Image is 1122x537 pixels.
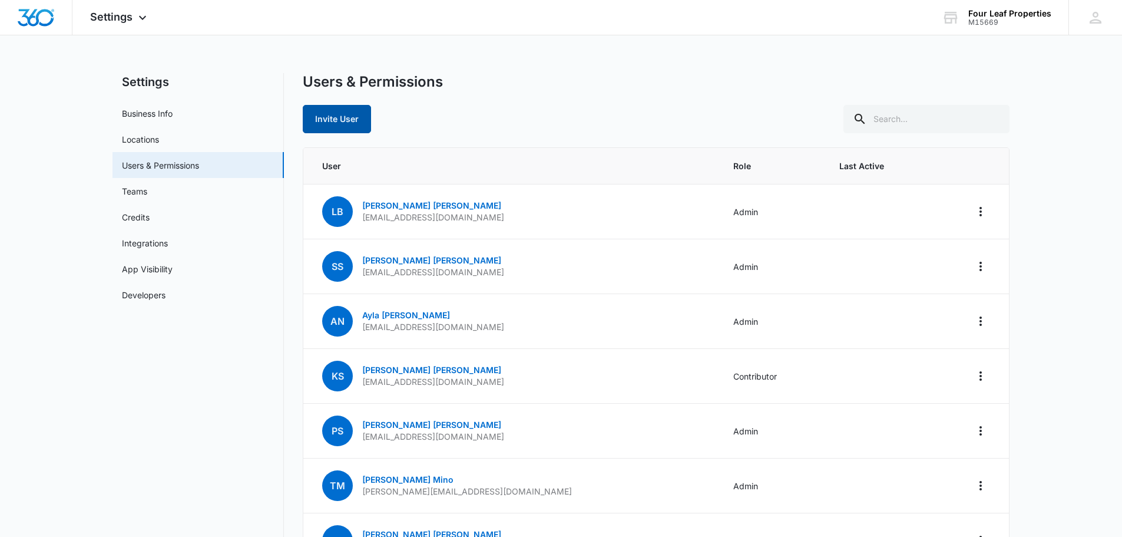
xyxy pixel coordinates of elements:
[122,133,159,146] a: Locations
[303,105,371,133] button: Invite User
[322,160,705,172] span: User
[362,431,504,443] p: [EMAIL_ADDRESS][DOMAIN_NAME]
[362,376,504,388] p: [EMAIL_ADDRESS][DOMAIN_NAME]
[322,262,353,272] a: SS
[322,416,353,446] span: PS
[303,73,443,91] h1: Users & Permissions
[362,365,501,375] a: [PERSON_NAME] [PERSON_NAME]
[971,367,990,386] button: Actions
[362,255,501,265] a: [PERSON_NAME] [PERSON_NAME]
[971,202,990,221] button: Actions
[362,212,504,223] p: [EMAIL_ADDRESS][DOMAIN_NAME]
[719,239,825,294] td: Admin
[362,200,501,210] a: [PERSON_NAME] [PERSON_NAME]
[968,9,1051,18] div: account name
[322,251,353,282] span: SS
[322,317,353,327] a: AN
[122,289,166,301] a: Developers
[122,107,173,120] a: Business Info
[971,312,990,331] button: Actions
[122,263,173,275] a: App Visibility
[303,114,371,124] a: Invite User
[322,306,353,337] span: AN
[322,207,353,217] a: LB
[322,361,353,391] span: KS
[733,160,811,172] span: Role
[968,18,1051,27] div: account id
[362,321,504,333] p: [EMAIL_ADDRESS][DOMAIN_NAME]
[719,294,825,349] td: Admin
[112,73,284,91] h2: Settings
[322,426,353,436] a: PS
[322,371,353,381] a: KS
[362,266,504,278] p: [EMAIL_ADDRESS][DOMAIN_NAME]
[362,310,450,320] a: Ayla [PERSON_NAME]
[971,476,990,495] button: Actions
[839,160,918,172] span: Last Active
[362,420,501,430] a: [PERSON_NAME] [PERSON_NAME]
[122,185,147,197] a: Teams
[971,421,990,440] button: Actions
[322,196,353,227] span: LB
[719,185,825,239] td: Admin
[90,11,133,23] span: Settings
[322,481,353,491] a: TM
[719,349,825,404] td: Contributor
[122,159,199,172] a: Users & Permissions
[362,475,454,485] a: [PERSON_NAME] Mino
[362,486,572,498] p: [PERSON_NAME][EMAIL_ADDRESS][DOMAIN_NAME]
[322,470,353,501] span: TM
[122,237,168,249] a: Integrations
[122,211,150,223] a: Credits
[719,404,825,459] td: Admin
[719,459,825,513] td: Admin
[843,105,1010,133] input: Search...
[971,257,990,276] button: Actions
